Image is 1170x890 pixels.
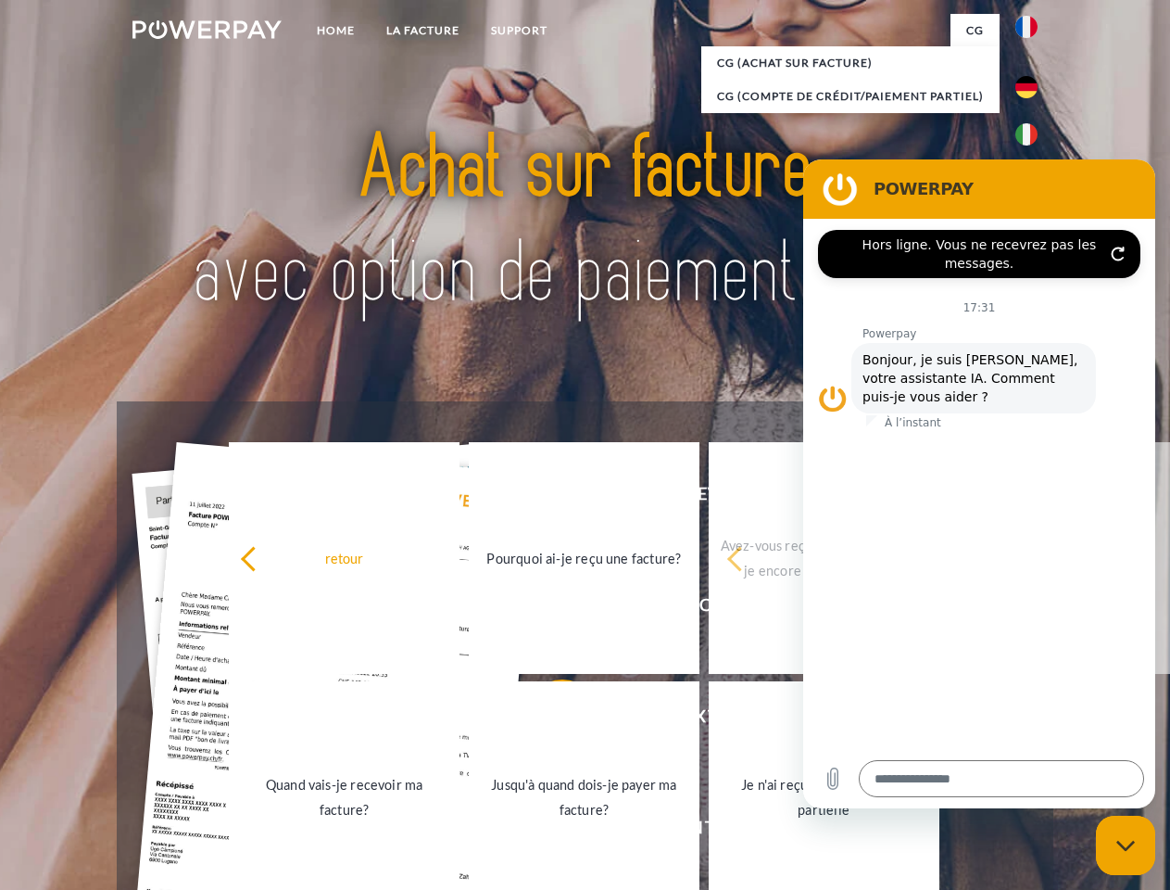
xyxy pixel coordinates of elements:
[720,772,928,822] div: Je n'ai reçu qu'une livraison partielle
[480,772,688,822] div: Jusqu'à quand dois-je payer ma facture?
[950,14,1000,47] a: CG
[1015,123,1038,146] img: it
[132,20,282,39] img: logo-powerpay-white.svg
[240,545,448,570] div: retour
[701,46,1000,80] a: CG (achat sur facture)
[726,545,935,570] div: retour
[480,545,688,570] div: Pourquoi ai-je reçu une facture?
[1096,816,1155,875] iframe: Bouton de lancement de la fenêtre de messagerie, conversation en cours
[803,159,1155,808] iframe: Fenêtre de messagerie
[301,14,371,47] a: Home
[701,80,1000,113] a: CG (Compte de crédit/paiement partiel)
[1015,76,1038,98] img: de
[371,14,475,47] a: LA FACTURE
[177,89,993,355] img: title-powerpay_fr.svg
[1015,16,1038,38] img: fr
[240,772,448,822] div: Quand vais-je recevoir ma facture?
[475,14,563,47] a: Support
